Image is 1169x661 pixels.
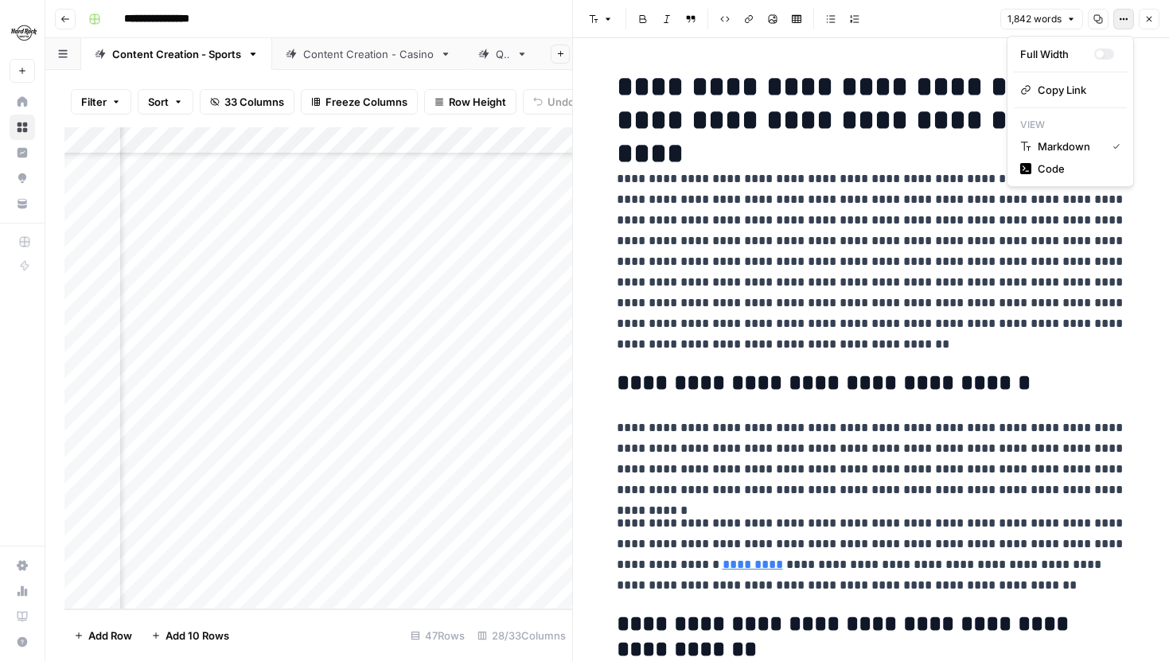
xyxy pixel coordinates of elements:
button: Workspace: Hard Rock Digital [10,13,35,52]
a: QA [465,38,541,70]
button: 1,842 words [1000,9,1083,29]
span: Add 10 Rows [166,628,229,644]
a: Opportunities [10,165,35,191]
div: QA [496,46,510,62]
p: View [1014,115,1127,135]
span: Freeze Columns [325,94,407,110]
button: Sort [138,89,193,115]
a: Settings [10,553,35,578]
button: Undo [523,89,585,115]
img: Hard Rock Digital Logo [10,18,38,47]
button: Row Height [424,89,516,115]
button: Help + Support [10,629,35,655]
span: Add Row [88,628,132,644]
a: Browse [10,115,35,140]
span: Row Height [449,94,506,110]
a: Learning Hub [10,604,35,629]
span: 33 Columns [224,94,284,110]
span: Filter [81,94,107,110]
button: 33 Columns [200,89,294,115]
span: Copy Link [1038,82,1114,98]
div: 47 Rows [404,623,471,648]
span: 1,842 words [1007,12,1062,26]
div: Full Width [1020,46,1094,62]
span: Sort [148,94,169,110]
button: Add 10 Rows [142,623,239,648]
span: Undo [547,94,575,110]
a: Your Data [10,191,35,216]
a: Home [10,89,35,115]
button: Freeze Columns [301,89,418,115]
div: Content Creation - Casino [303,46,434,62]
div: 28/33 Columns [471,623,572,648]
a: Content Creation - Sports [81,38,272,70]
div: Content Creation - Sports [112,46,241,62]
span: Markdown [1038,138,1100,154]
a: Usage [10,578,35,604]
a: Content Creation - Casino [272,38,465,70]
a: Insights [10,140,35,165]
button: Filter [71,89,131,115]
span: Code [1038,161,1114,177]
button: Add Row [64,623,142,648]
